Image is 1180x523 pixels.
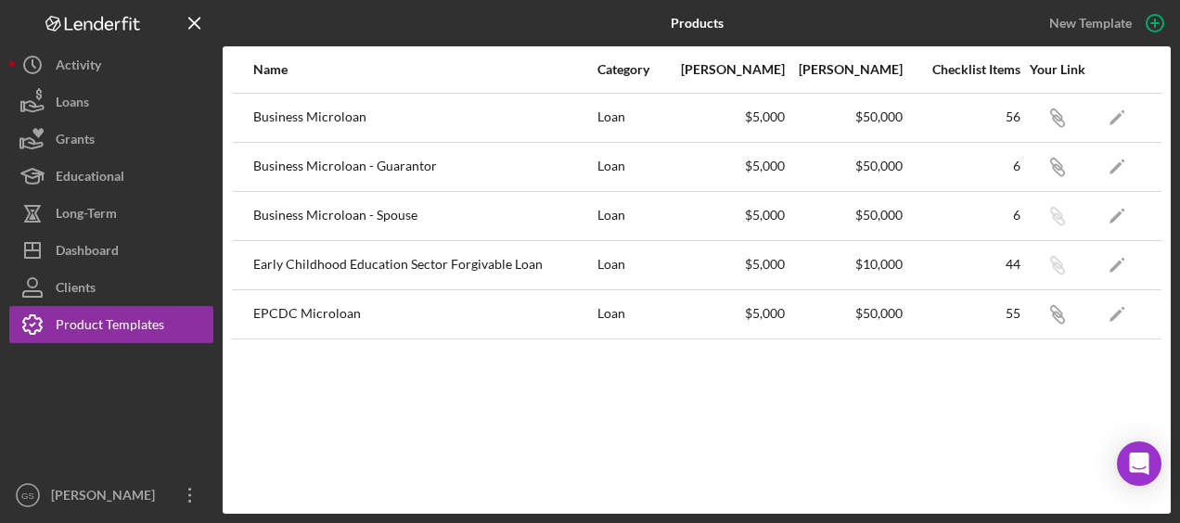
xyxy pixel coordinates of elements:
div: 56 [904,109,1020,124]
div: Clients [56,269,96,311]
div: Grants [56,121,95,162]
div: [PERSON_NAME] [669,62,785,77]
div: Loan [597,242,667,288]
div: Loan [597,95,667,141]
div: $5,000 [669,306,785,321]
div: Dashboard [56,232,119,274]
div: [PERSON_NAME] [46,477,167,518]
div: $10,000 [787,257,903,272]
b: Products [671,16,724,31]
div: $5,000 [669,257,785,272]
div: Long-Term [56,195,117,236]
button: Long-Term [9,195,213,232]
text: GS [21,491,34,501]
button: GS[PERSON_NAME] [9,477,213,514]
div: Category [597,62,667,77]
div: Early Childhood Education Sector Forgivable Loan [253,242,596,288]
div: [PERSON_NAME] [787,62,903,77]
div: Your Link [1022,62,1092,77]
div: Name [253,62,596,77]
div: Educational [56,158,124,199]
div: $50,000 [787,208,903,223]
div: Open Intercom Messenger [1117,441,1161,486]
div: $50,000 [787,109,903,124]
div: 44 [904,257,1020,272]
button: Activity [9,46,213,83]
div: $5,000 [669,208,785,223]
button: Educational [9,158,213,195]
div: Product Templates [56,306,164,348]
div: EPCDC Microloan [253,291,596,338]
div: 6 [904,159,1020,173]
button: Grants [9,121,213,158]
div: Checklist Items [904,62,1020,77]
div: $50,000 [787,306,903,321]
div: Business Microloan [253,95,596,141]
div: $50,000 [787,159,903,173]
div: 55 [904,306,1020,321]
button: Clients [9,269,213,306]
div: New Template [1049,9,1132,37]
div: $5,000 [669,159,785,173]
div: Activity [56,46,101,88]
button: Loans [9,83,213,121]
div: Loans [56,83,89,125]
button: Dashboard [9,232,213,269]
div: Business Microloan - Guarantor [253,144,596,190]
div: Loan [597,193,667,239]
button: New Template [1038,9,1171,37]
div: Loan [597,144,667,190]
div: Loan [597,291,667,338]
div: 6 [904,208,1020,223]
div: Business Microloan - Spouse [253,193,596,239]
button: Product Templates [9,306,213,343]
div: $5,000 [669,109,785,124]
